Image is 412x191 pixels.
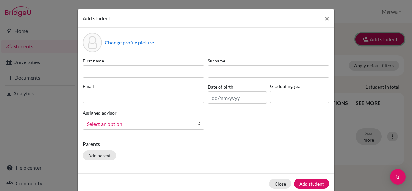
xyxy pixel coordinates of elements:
[208,57,329,64] label: Surname
[83,33,102,52] div: Profile picture
[390,169,406,185] div: Open Intercom Messenger
[83,83,204,90] label: Email
[325,14,329,23] span: ×
[83,150,116,160] button: Add parent
[270,83,329,90] label: Graduating year
[83,15,110,21] span: Add student
[269,179,291,189] button: Close
[208,83,233,90] label: Date of birth
[208,91,267,104] input: dd/mm/yyyy
[83,140,329,148] p: Parents
[83,110,117,116] label: Assigned advisor
[83,57,204,64] label: First name
[320,9,334,27] button: Close
[294,179,329,189] button: Add student
[87,120,192,128] span: Select an option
